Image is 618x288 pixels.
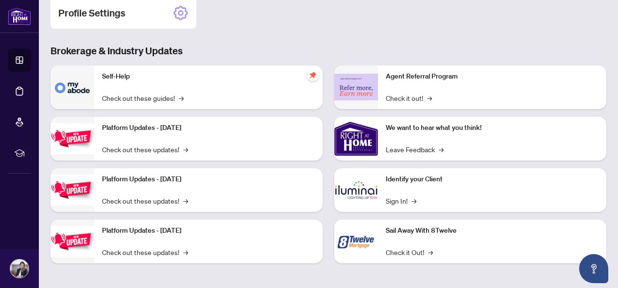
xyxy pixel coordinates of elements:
[386,225,599,236] p: Sail Away With 8Twelve
[386,71,599,82] p: Agent Referral Program
[334,168,378,212] img: Identify your Client
[58,6,125,20] h2: Profile Settings
[427,93,432,103] span: →
[102,123,315,133] p: Platform Updates - [DATE]
[102,195,188,206] a: Check out these updates!→
[334,220,378,263] img: Sail Away With 8Twelve
[386,247,433,257] a: Check it Out!→
[183,144,188,155] span: →
[51,44,606,58] h3: Brokerage & Industry Updates
[51,226,94,256] img: Platform Updates - June 23, 2025
[102,93,184,103] a: Check out these guides!→
[102,71,315,82] p: Self-Help
[386,144,444,155] a: Leave Feedback→
[307,69,319,81] span: pushpin
[386,93,432,103] a: Check it out!→
[428,247,433,257] span: →
[386,195,416,206] a: Sign In!→
[102,247,188,257] a: Check out these updates!→
[102,144,188,155] a: Check out these updates!→
[51,175,94,205] img: Platform Updates - July 8, 2025
[386,123,599,133] p: We want to hear what you think!
[579,254,608,283] button: Open asap
[386,174,599,185] p: Identify your Client
[102,225,315,236] p: Platform Updates - [DATE]
[183,195,188,206] span: →
[10,259,29,278] img: Profile Icon
[334,74,378,100] img: Agent Referral Program
[51,65,94,109] img: Self-Help
[102,174,315,185] p: Platform Updates - [DATE]
[412,195,416,206] span: →
[8,7,31,25] img: logo
[179,93,184,103] span: →
[51,123,94,154] img: Platform Updates - July 21, 2025
[334,117,378,160] img: We want to hear what you think!
[439,144,444,155] span: →
[183,247,188,257] span: →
